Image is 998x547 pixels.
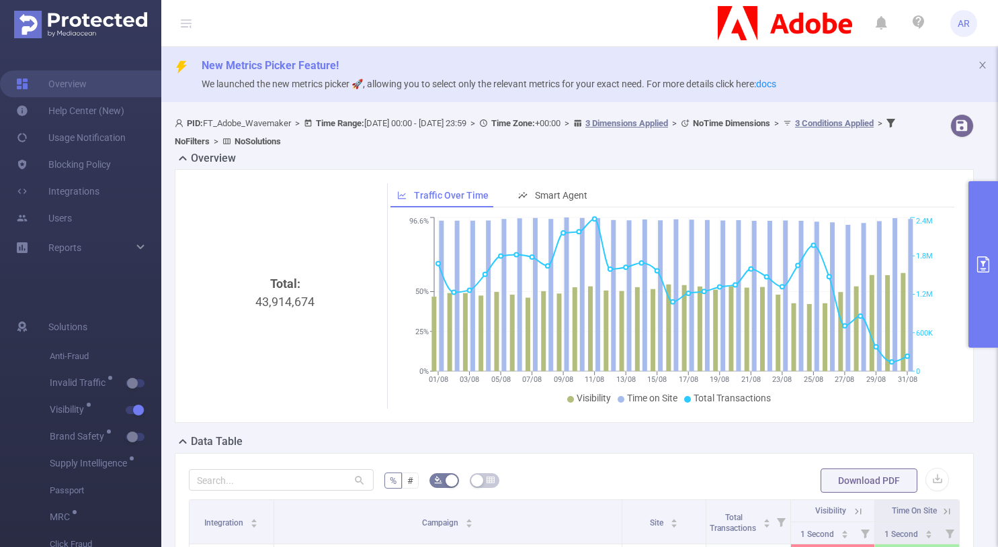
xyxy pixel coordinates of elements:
a: Users [16,205,72,232]
i: icon: caret-up [925,528,933,532]
tspan: 01/08 [428,375,448,384]
div: Sort [465,517,473,525]
a: Reports [48,234,81,261]
b: Time Zone: [491,118,535,128]
div: 43,914,674 [194,275,376,500]
tspan: 27/08 [835,375,854,384]
i: icon: user [175,119,187,128]
span: 1 Second [884,530,920,539]
span: We launched the new metrics picker 🚀, allowing you to select only the relevant metrics for your e... [202,79,776,89]
button: icon: close [978,58,987,72]
tspan: 03/08 [460,375,479,384]
i: icon: table [487,476,495,484]
i: Filter menu [940,522,959,544]
i: icon: line-chart [397,191,407,200]
i: icon: caret-up [670,517,677,521]
tspan: 13/08 [616,375,635,384]
span: Anti-Fraud [50,343,161,370]
tspan: 0 [916,367,920,376]
b: Time Range: [316,118,364,128]
b: Total: [270,277,300,291]
i: icon: caret-down [841,533,848,537]
i: icon: caret-down [670,522,677,526]
b: No Solutions [235,136,281,146]
tspan: 96.6% [409,217,429,226]
span: > [874,118,886,128]
h2: Overview [191,150,236,166]
div: Sort [250,517,258,525]
i: icon: thunderbolt [175,60,188,74]
span: Supply Intelligence [50,458,132,468]
tspan: 05/08 [491,375,510,384]
span: Reports [48,242,81,253]
tspan: 07/08 [522,375,542,384]
i: Filter menu [772,500,790,544]
tspan: 11/08 [585,375,604,384]
tspan: 15/08 [647,375,667,384]
tspan: 1.2M [916,291,933,299]
i: icon: caret-up [466,517,473,521]
span: Visibility [50,405,89,414]
span: 1 Second [800,530,836,539]
tspan: 2.4M [916,217,933,226]
tspan: 600K [916,329,933,338]
tspan: 50% [415,288,429,297]
i: icon: caret-up [763,517,771,521]
tspan: 17/08 [679,375,698,384]
i: icon: caret-up [251,517,258,521]
i: icon: caret-down [925,533,933,537]
span: > [560,118,573,128]
span: Total Transactions [710,513,758,533]
tspan: 0% [419,367,429,376]
span: Campaign [422,518,460,528]
span: > [291,118,304,128]
span: Visibility [577,393,611,403]
tspan: 29/08 [866,375,886,384]
span: New Metrics Picker Feature! [202,59,339,72]
tspan: 1.8M [916,252,933,260]
span: > [466,118,479,128]
span: Integration [204,518,245,528]
u: 3 Conditions Applied [795,118,874,128]
div: Sort [925,528,933,536]
a: Integrations [16,178,99,205]
span: Smart Agent [535,190,587,201]
span: Traffic Over Time [414,190,489,201]
tspan: 19/08 [710,375,729,384]
div: Sort [670,517,678,525]
span: Brand Safety [50,432,109,441]
a: Usage Notification [16,124,126,151]
span: Invalid Traffic [50,378,110,387]
span: > [210,136,222,146]
tspan: 31/08 [897,375,917,384]
img: Protected Media [14,11,147,38]
i: icon: caret-up [841,528,848,532]
b: PID: [187,118,203,128]
span: Time on Site [627,393,677,403]
input: Search... [189,469,374,491]
i: Filter menu [856,522,874,544]
h2: Data Table [191,434,243,450]
span: Passport [50,477,161,504]
span: Time On Site [892,506,937,515]
span: Solutions [48,313,87,340]
a: docs [756,79,776,89]
tspan: 25% [415,328,429,336]
a: Help Center (New) [16,97,124,124]
span: Site [650,518,665,528]
span: FT_Adobe_Wavemaker [DATE] 00:00 - [DATE] 23:59 +00:00 [175,118,899,146]
i: icon: caret-down [251,522,258,526]
i: icon: bg-colors [434,476,442,484]
a: Overview [16,70,87,97]
u: 3 Dimensions Applied [585,118,668,128]
b: No Time Dimensions [693,118,770,128]
span: > [668,118,681,128]
tspan: 23/08 [772,375,792,384]
span: % [390,475,397,486]
tspan: 25/08 [804,375,823,384]
div: Sort [763,517,771,525]
b: No Filters [175,136,210,146]
i: icon: caret-down [466,522,473,526]
tspan: 21/08 [741,375,761,384]
a: Blocking Policy [16,151,111,178]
